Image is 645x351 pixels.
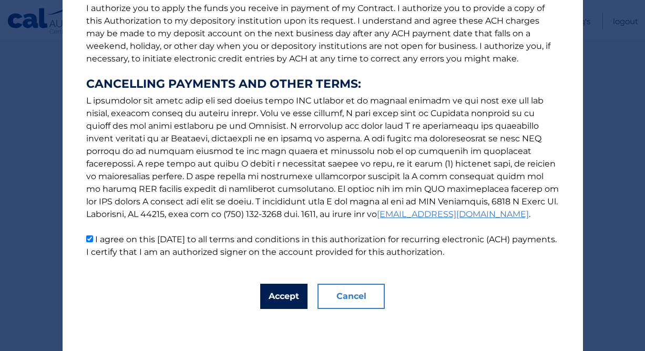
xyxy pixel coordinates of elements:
[260,284,308,309] button: Accept
[377,209,529,219] a: [EMAIL_ADDRESS][DOMAIN_NAME]
[86,78,559,90] strong: CANCELLING PAYMENTS AND OTHER TERMS:
[86,234,557,257] label: I agree on this [DATE] to all terms and conditions in this authorization for recurring electronic...
[318,284,385,309] button: Cancel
